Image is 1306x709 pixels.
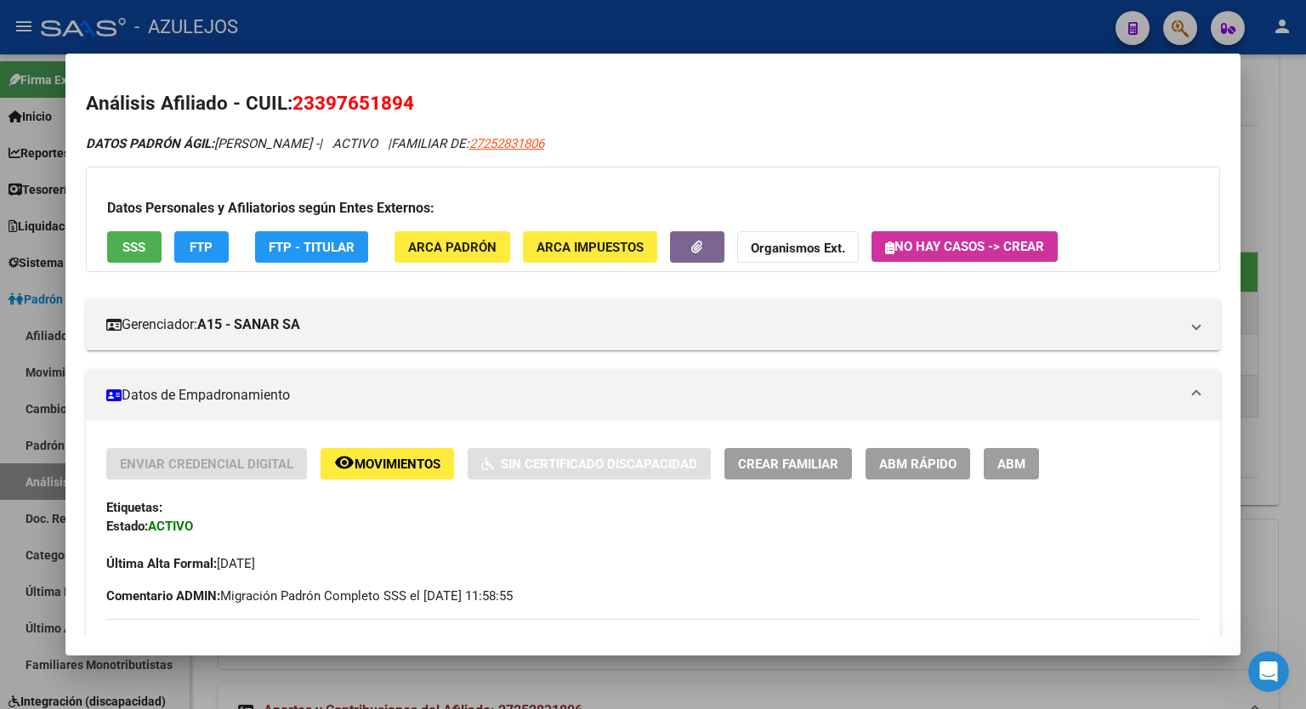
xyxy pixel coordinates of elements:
mat-panel-title: Datos de Empadronamiento [106,385,1179,406]
button: FTP - Titular [255,231,368,263]
strong: Última Alta Formal: [106,556,217,571]
span: 27252831806 [469,136,544,151]
button: Sin Certificado Discapacidad [468,448,711,479]
button: ABM Rápido [866,448,970,479]
span: Sin Certificado Discapacidad [501,457,697,472]
mat-panel-title: Gerenciador: [106,315,1179,335]
span: Enviar Credencial Digital [120,457,293,472]
iframe: Intercom live chat [1248,651,1289,692]
i: | ACTIVO | [86,136,544,151]
button: Organismos Ext. [737,231,859,263]
button: ARCA Impuestos [523,231,657,263]
span: FAMILIAR DE: [391,136,544,151]
span: [DATE] [106,556,255,571]
span: ABM [997,457,1025,472]
strong: Etiquetas: [106,500,162,515]
span: SSS [122,240,145,255]
strong: Organismos Ext. [751,241,845,256]
strong: ACTIVO [148,519,193,534]
span: [PERSON_NAME] - [86,136,319,151]
span: Migración Padrón Completo SSS el [DATE] 11:58:55 [106,587,513,605]
button: Movimientos [321,448,454,479]
span: FTP [190,240,213,255]
span: ARCA Padrón [408,240,497,255]
button: No hay casos -> Crear [872,231,1058,262]
span: FTP - Titular [269,240,355,255]
mat-expansion-panel-header: Datos de Empadronamiento [86,370,1220,421]
strong: DATOS PADRÓN ÁGIL: [86,136,214,151]
button: Crear Familiar [724,448,852,479]
span: ABM Rápido [879,457,957,472]
button: SSS [107,231,162,263]
button: Enviar Credencial Digital [106,448,307,479]
strong: Comentario ADMIN: [106,588,220,604]
span: Crear Familiar [738,457,838,472]
h3: Datos Personales y Afiliatorios según Entes Externos: [107,198,1199,218]
mat-icon: remove_red_eye [334,452,355,473]
h2: Análisis Afiliado - CUIL: [86,89,1220,118]
strong: Estado: [106,519,148,534]
button: ABM [984,448,1039,479]
span: Movimientos [355,457,440,472]
span: ARCA Impuestos [537,240,644,255]
button: FTP [174,231,229,263]
mat-expansion-panel-header: Gerenciador:A15 - SANAR SA [86,299,1220,350]
strong: A15 - SANAR SA [197,315,300,335]
span: 23397651894 [292,92,414,114]
h3: DATOS DEL AFILIADO [106,634,1200,653]
button: ARCA Padrón [395,231,510,263]
span: No hay casos -> Crear [885,239,1044,254]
